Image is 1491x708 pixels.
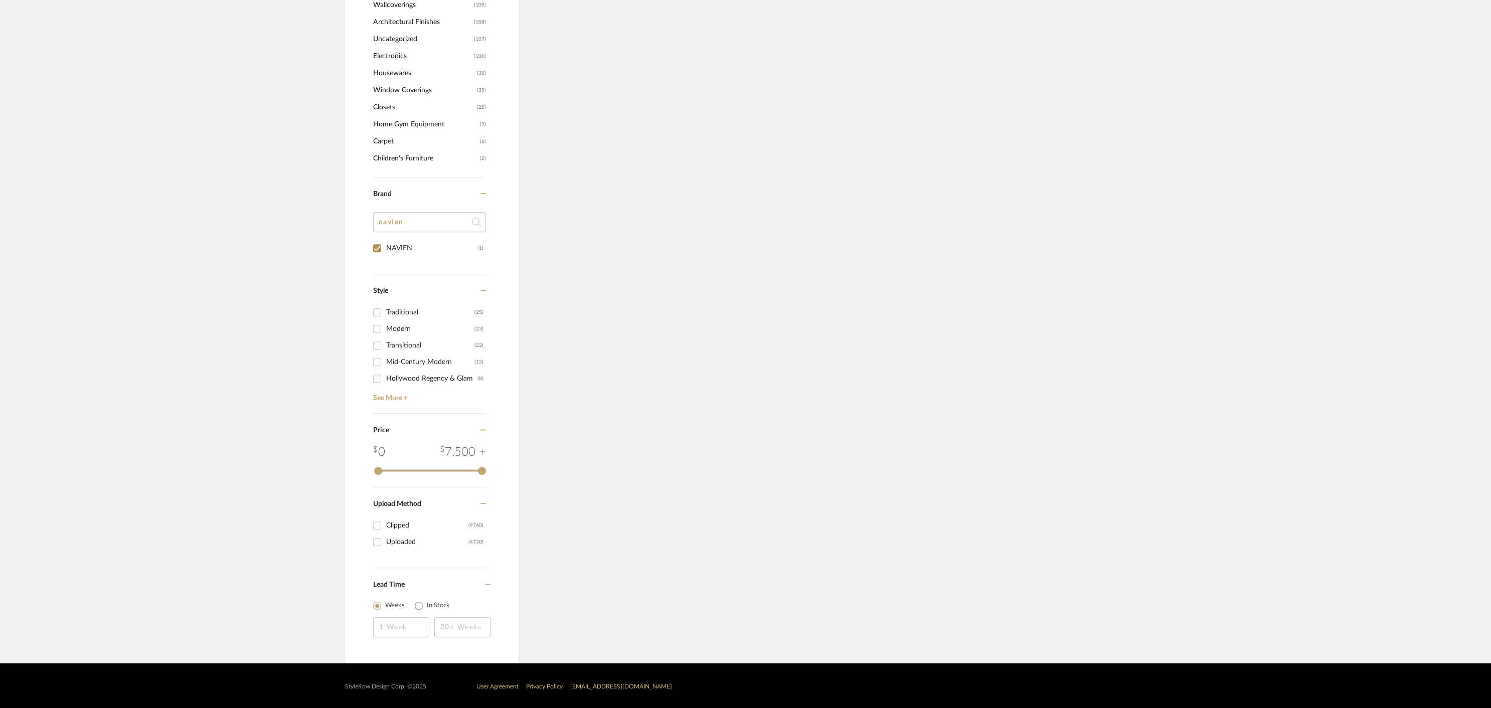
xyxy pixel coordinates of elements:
span: Carpet [373,133,477,150]
span: Uncategorized [373,31,471,48]
div: (23) [474,321,483,337]
span: Children's Furniture [373,150,477,167]
span: (106) [474,48,486,64]
span: (25) [477,99,486,115]
span: Window Coverings [373,82,474,99]
div: NAVIEN [386,240,477,256]
span: Electronics [373,48,471,65]
div: (22) [474,337,483,353]
span: (108) [474,14,486,30]
a: See More + [371,387,486,403]
div: Clipped [386,517,468,534]
div: Hollywood Regency & Glam [386,371,477,387]
div: Mid-Century Modern [386,354,474,370]
span: (35) [477,82,486,98]
span: Home Gym Equipment [373,116,477,133]
span: Architectural Finishes [373,14,471,31]
input: 1 Week [373,617,429,637]
span: (9) [480,116,486,132]
div: Transitional [386,337,474,353]
div: (13) [474,354,483,370]
div: (4730) [468,534,483,550]
div: (8) [477,371,483,387]
label: Weeks [385,601,405,611]
span: Upload Method [373,500,421,507]
span: Lead Time [373,581,405,588]
a: User Agreement [476,683,519,689]
div: (25) [474,304,483,320]
div: (1) [477,240,483,256]
input: Search Brands [373,212,486,232]
span: Housewares [373,65,474,82]
span: Brand [373,191,392,198]
label: In Stock [427,601,450,611]
a: Privacy Policy [526,683,563,689]
div: StyleRow Design Corp. ©2025 [345,683,426,690]
input: 20+ Weeks [434,617,490,637]
div: 0 [373,443,385,461]
div: 7,500 + [440,443,486,461]
span: (38) [477,65,486,81]
span: (6) [480,133,486,149]
span: Style [373,287,388,294]
span: Price [373,427,389,434]
div: Traditional [386,304,474,320]
div: Modern [386,321,474,337]
span: (107) [474,31,486,47]
span: (2) [480,150,486,166]
span: Closets [373,99,474,116]
a: [EMAIL_ADDRESS][DOMAIN_NAME] [570,683,672,689]
div: (9740) [468,517,483,534]
div: Uploaded [386,534,468,550]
